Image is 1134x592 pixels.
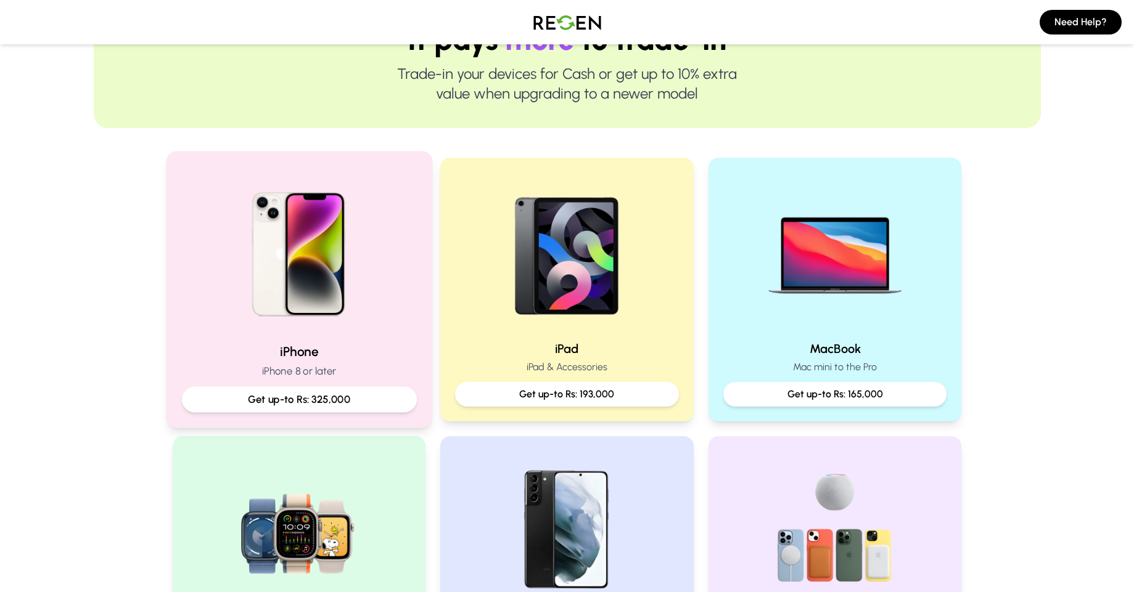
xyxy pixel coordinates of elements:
img: iPad [488,172,646,330]
h1: It pays to trade-in [133,25,1001,54]
h2: iPad [455,340,679,357]
img: iPhone [216,167,382,333]
img: Logo [524,5,610,39]
img: MacBook [756,172,914,330]
h2: MacBook [723,340,947,357]
h2: iPhone [181,343,416,360]
p: Get up-to Rs: 325,000 [192,392,406,407]
p: Mac mini to the Pro [723,360,947,375]
p: Get up-to Rs: 193,000 [465,387,669,402]
p: Get up-to Rs: 165,000 [733,387,937,402]
p: Trade-in your devices for Cash or get up to 10% extra value when upgrading to a newer model [133,64,1001,103]
p: iPhone 8 or later [181,363,416,379]
p: iPad & Accessories [455,360,679,375]
button: Need Help? [1040,10,1122,34]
